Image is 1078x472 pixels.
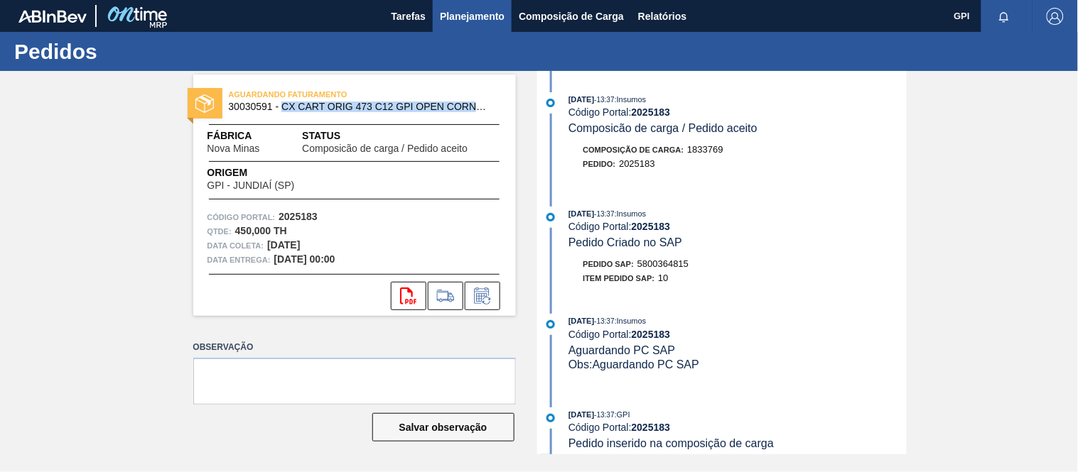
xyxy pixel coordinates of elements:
div: Código Portal: [568,106,906,118]
span: Relatórios [638,8,686,25]
img: TNhmsLtSVTkK8tSr43FrP2fwEKptu5GPRR3wAAAABJRU5ErkJggg== [18,10,87,23]
span: Nova Minas [207,143,260,154]
img: Logout [1047,8,1064,25]
span: Data entrega: [207,253,271,267]
span: [DATE] [568,317,594,325]
span: Pedido : [583,160,616,168]
div: Informar alteração no pedido [465,282,500,310]
strong: 450,000 TH [235,225,287,236]
strong: 2025183 [632,221,671,232]
div: Código Portal: [568,329,906,340]
span: 30030591 - CX CART ORIG 473 C12 GPI OPEN CORNER [229,101,487,112]
span: Composição de Carga : [583,146,684,154]
img: atual [546,99,555,107]
strong: 2025183 [279,211,318,222]
strong: [DATE] 00:00 [274,253,335,265]
span: : Insumos [615,95,647,104]
span: 10 [658,273,668,283]
strong: 2025183 [632,329,671,340]
button: Salvar observação [372,413,514,441]
span: Qtde : [207,224,232,238]
span: Pedido Criado no SAP [568,236,682,248]
span: Tarefas [391,8,426,25]
span: - 13:37 [595,411,615,419]
span: Data coleta: [207,238,264,253]
span: : Insumos [615,209,647,218]
span: Status [302,128,501,143]
div: Código Portal: [568,221,906,232]
span: [DATE] [568,95,594,104]
div: Ir para Composição de Carga [428,282,463,310]
div: Abrir arquivo PDF [391,282,426,310]
strong: 2025183 [632,422,671,433]
span: : Insumos [615,317,647,325]
span: Item pedido SAP: [583,274,655,282]
img: atual [546,213,555,221]
span: - 13:37 [595,210,615,218]
span: Origem [207,165,335,180]
span: Obs: Aguardando PC SAP [568,358,699,371]
img: atual [546,414,555,422]
span: Aguardando PC SAP [568,344,675,356]
span: Pedido inserido na composição de carga [568,437,774,449]
h1: Pedidos [14,43,266,60]
span: [DATE] [568,209,594,218]
span: 1833769 [687,144,723,155]
span: Composição de Carga [519,8,624,25]
span: Composicão de carga / Pedido aceito [568,122,758,134]
img: status [195,94,214,113]
div: Código Portal: [568,422,906,433]
span: - 13:37 [595,96,615,104]
label: Observação [193,337,516,358]
span: Planejamento [440,8,505,25]
span: [DATE] [568,410,594,419]
img: atual [546,320,555,329]
span: Fábrica [207,128,303,143]
span: GPI - JUNDIAÍ (SP) [207,180,295,191]
span: 5800364815 [637,258,689,269]
span: AGUARDANDO FATURAMENTO [229,87,428,101]
strong: 2025183 [632,106,671,118]
span: Pedido SAP: [583,260,635,268]
span: Composicão de carga / Pedido aceito [302,143,468,154]
span: 2025183 [619,158,655,169]
span: : GPI [615,410,630,419]
button: Notificações [981,6,1027,26]
span: Código Portal: [207,210,276,224]
strong: [DATE] [267,239,300,251]
span: - 13:37 [595,317,615,325]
